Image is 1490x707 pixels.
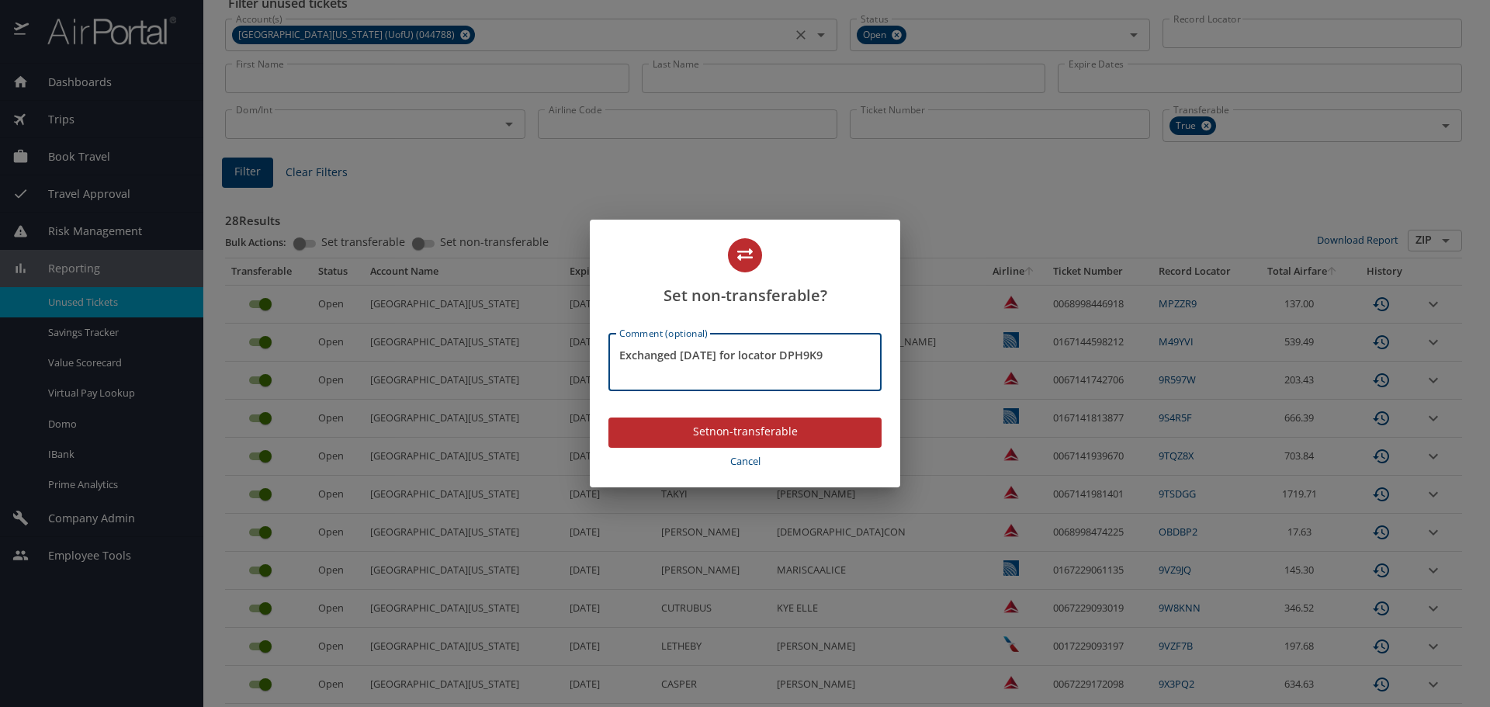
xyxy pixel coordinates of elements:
[608,238,882,308] h2: Set non-transferable?
[621,422,869,442] span: Set non-transferable
[619,348,871,377] textarea: Exchanged [DATE] for locator DPH9K9
[608,418,882,448] button: Setnon-transferable
[615,452,875,470] span: Cancel
[608,448,882,475] button: Cancel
